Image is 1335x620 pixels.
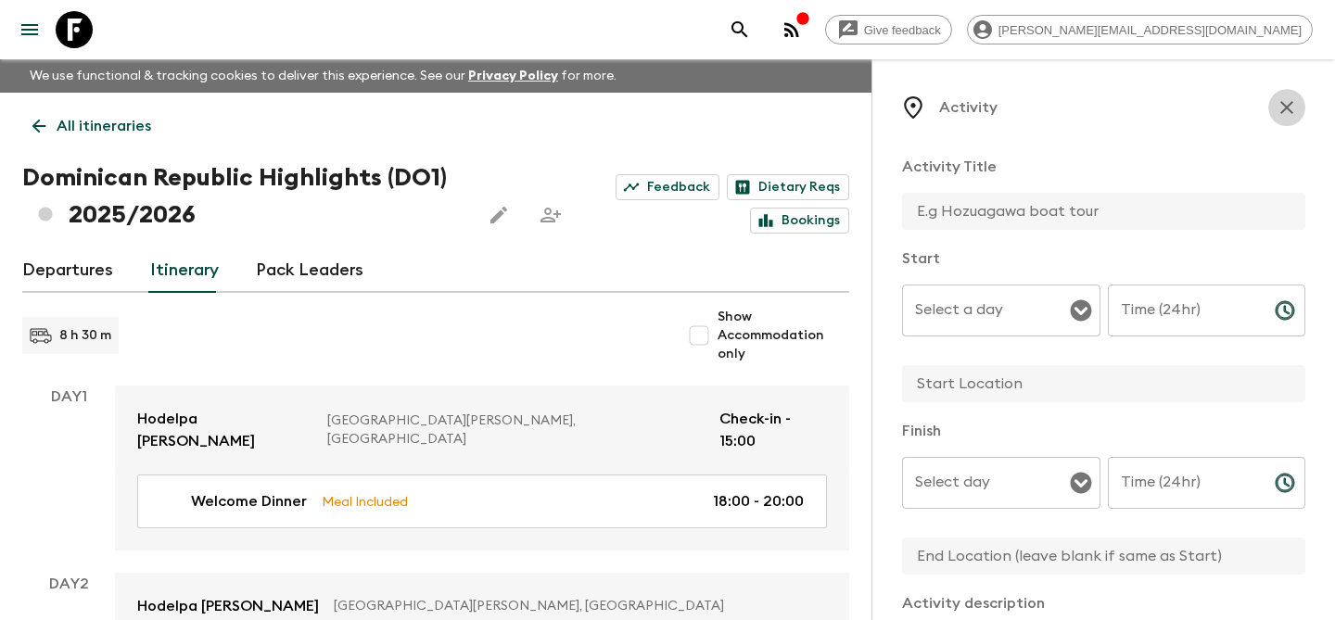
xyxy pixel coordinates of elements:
[468,70,558,82] a: Privacy Policy
[480,196,517,234] button: Edit this itinerary
[1068,470,1094,496] button: Open
[256,248,363,293] a: Pack Leaders
[22,386,115,408] p: Day 1
[334,597,812,615] p: [GEOGRAPHIC_DATA][PERSON_NAME], [GEOGRAPHIC_DATA]
[115,386,849,474] a: Hodelpa [PERSON_NAME][GEOGRAPHIC_DATA][PERSON_NAME], [GEOGRAPHIC_DATA]Check-in - 15:00
[902,538,1290,575] input: End Location (leave blank if same as Start)
[22,159,465,234] h1: Dominican Republic Highlights (DO1) 2025/2026
[939,96,998,119] p: Activity
[22,59,624,93] p: We use functional & tracking cookies to deliver this experience. See our for more.
[902,592,1305,614] p: Activity description
[727,174,849,200] a: Dietary Reqs
[1108,285,1260,336] input: hh:mm
[1266,464,1303,501] button: Choose time
[22,573,115,595] p: Day 2
[150,248,219,293] a: Itinerary
[902,247,1305,270] p: Start
[322,491,408,512] p: Meal Included
[902,156,1305,178] p: Activity Title
[902,365,1290,402] input: Start Location
[721,11,758,48] button: search adventures
[137,474,827,528] a: Welcome DinnerMeal Included18:00 - 20:00
[191,490,307,512] p: Welcome Dinner
[713,490,804,512] p: 18:00 - 20:00
[57,115,151,137] p: All itineraries
[719,408,827,452] p: Check-in - 15:00
[967,15,1313,44] div: [PERSON_NAME][EMAIL_ADDRESS][DOMAIN_NAME]
[825,15,952,44] a: Give feedback
[902,420,1305,442] p: Finish
[988,23,1312,37] span: [PERSON_NAME][EMAIL_ADDRESS][DOMAIN_NAME]
[22,108,161,145] a: All itineraries
[59,326,111,345] p: 8 h 30 m
[137,408,312,452] p: Hodelpa [PERSON_NAME]
[616,174,719,200] a: Feedback
[854,23,951,37] span: Give feedback
[532,196,569,234] span: Share this itinerary
[902,193,1290,230] input: E.g Hozuagawa boat tour
[137,595,319,617] p: Hodelpa [PERSON_NAME]
[1266,292,1303,329] button: Choose time
[718,308,849,363] span: Show Accommodation only
[327,411,705,449] p: [GEOGRAPHIC_DATA][PERSON_NAME], [GEOGRAPHIC_DATA]
[750,208,849,234] a: Bookings
[22,248,113,293] a: Departures
[1108,457,1260,509] input: hh:mm
[11,11,48,48] button: menu
[1068,297,1094,323] button: Open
